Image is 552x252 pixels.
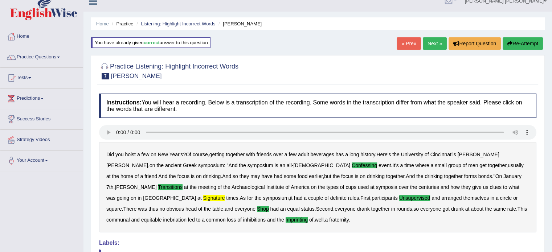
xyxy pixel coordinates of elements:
[191,173,195,179] b: is
[226,195,238,201] b: times
[117,195,129,201] b: going
[115,184,156,190] b: [PERSON_NAME]
[91,37,210,48] div: You have already given answer to this question
[274,162,278,168] b: is
[490,184,502,190] b: clues
[257,152,272,157] b: friends
[416,173,423,179] b: the
[222,173,231,179] b: And
[309,173,323,179] b: earlier
[131,195,136,201] b: on
[441,195,462,201] b: arranged
[120,173,133,179] b: home
[144,40,160,45] b: correct
[0,150,83,169] a: Your Account
[270,206,279,212] b: had
[106,99,142,106] b: Instructions:
[488,162,507,168] b: together
[360,173,365,179] b: on
[106,217,130,223] b: communal
[472,184,482,190] b: give
[206,217,226,223] b: common
[203,173,221,179] b: drinking
[430,152,456,157] b: Cincinnati's
[451,206,464,212] b: drunk
[163,217,187,223] b: inebriation
[345,152,348,157] b: a
[425,173,442,179] b: drinking
[503,37,543,50] button: Re-Attempt
[99,142,536,232] div: ? , . , : " - . , . , . ." , . , . , . , . , , . , , .
[196,173,202,179] b: on
[333,173,340,179] b: the
[106,152,114,157] b: Did
[223,184,230,190] b: the
[458,152,499,157] b: [PERSON_NAME]
[158,173,167,179] b: And
[158,152,168,157] b: New
[401,152,423,157] b: University
[99,240,536,246] h4: Labels:
[285,152,287,157] b: a
[324,195,329,201] b: of
[198,184,216,190] b: meeting
[391,206,395,212] b: in
[329,217,348,223] b: fraternity
[432,195,440,201] b: and
[372,195,398,201] b: participants
[227,217,236,223] b: loss
[397,37,421,50] a: « Prev
[500,195,512,201] b: circle
[420,206,441,212] b: everyone
[135,173,139,179] b: of
[490,195,494,201] b: in
[112,173,119,179] b: the
[141,21,215,26] a: Listening: Highlight Incorrect Words
[479,162,486,168] b: get
[277,217,284,223] b: the
[376,184,397,190] b: symposia
[348,195,359,201] b: rules
[431,162,434,168] b: a
[386,173,405,179] b: together
[240,173,249,179] b: they
[485,206,492,212] b: the
[478,173,492,179] b: bonds
[202,217,205,223] b: a
[289,152,297,157] b: few
[284,173,296,179] b: some
[415,162,429,168] b: where
[496,195,499,201] b: a
[495,173,502,179] b: On
[315,217,323,223] b: well
[131,217,139,223] b: and
[367,173,385,179] b: drinking
[158,184,183,190] b: transitions
[462,162,467,168] b: of
[273,152,283,157] b: over
[461,184,471,190] b: they
[106,162,148,168] b: [PERSON_NAME]
[99,61,238,79] h2: Practice Listening: Highlight Incorrect Words
[349,152,359,157] b: long
[183,162,197,168] b: Greek
[96,21,109,26] a: Home
[138,195,142,201] b: in
[448,162,461,168] b: group
[280,206,286,212] b: an
[399,184,409,190] b: over
[232,184,265,190] b: Archaeological
[379,162,391,168] b: event
[301,206,314,212] b: status
[240,195,246,201] b: As
[169,152,183,157] b: Year's
[237,217,242,223] b: of
[352,162,377,168] b: confessing
[287,206,299,212] b: equal
[371,206,389,212] b: together
[507,206,516,212] b: rate
[198,162,224,168] b: symposium
[266,184,284,190] b: Institute
[226,152,245,157] b: together
[309,217,314,223] b: of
